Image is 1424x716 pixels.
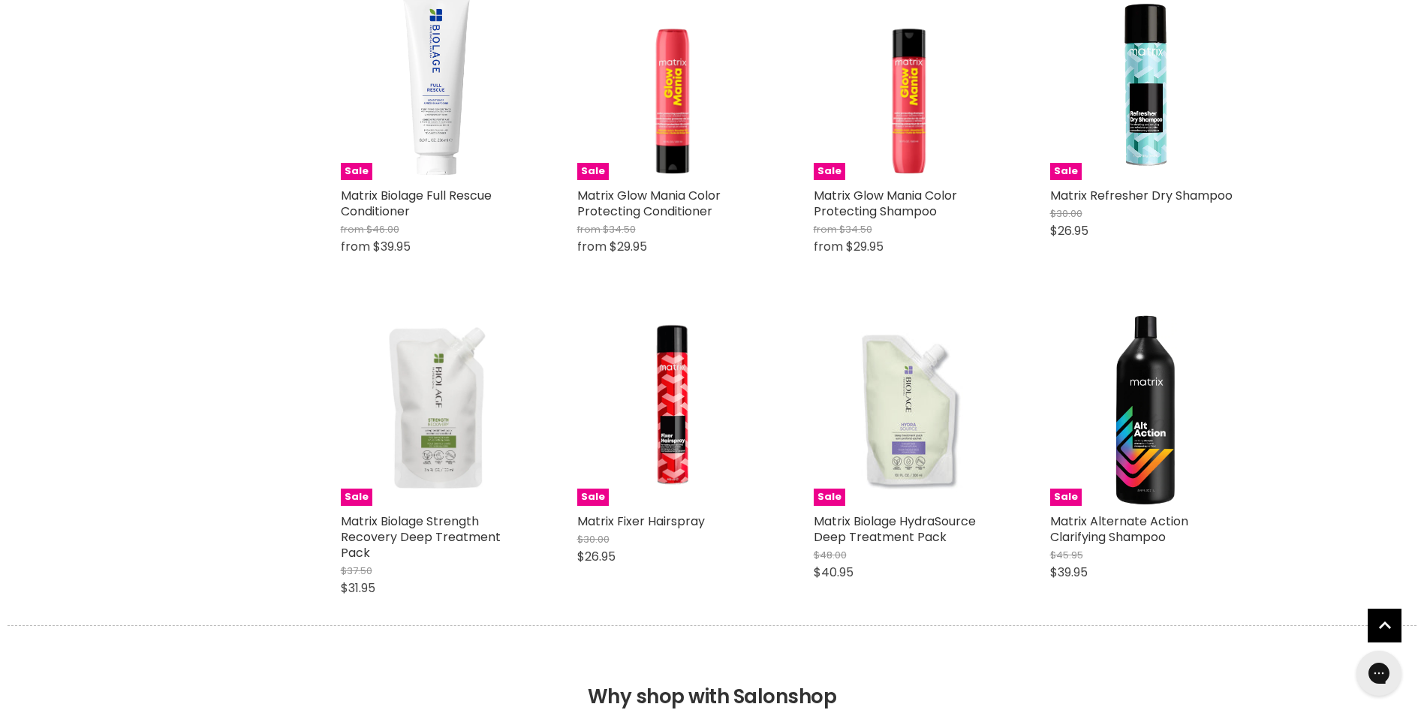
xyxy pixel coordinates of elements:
span: $34.50 [839,222,872,236]
span: $46.00 [366,222,399,236]
span: $29.95 [846,238,884,255]
span: $30.00 [577,532,610,546]
span: from [341,222,364,236]
span: Sale [1050,163,1082,180]
iframe: Gorgias live chat messenger [1349,645,1409,701]
span: $45.95 [1050,548,1083,562]
span: from [814,238,843,255]
span: $31.95 [341,579,375,597]
span: from [341,238,370,255]
span: $29.95 [610,238,647,255]
img: Matrix Biolage HydraSource Deep Treatment Pack [814,314,1005,506]
span: Back to top [1368,609,1401,648]
span: Sale [1050,489,1082,506]
span: Sale [341,489,372,506]
span: from [577,222,601,236]
a: Matrix Biolage HydraSource Deep Treatment Pack [814,513,976,546]
span: from [577,238,607,255]
span: Sale [577,163,609,180]
span: $30.00 [1050,206,1082,221]
span: $39.95 [373,238,411,255]
a: Matrix Fixer Hairspray [577,513,705,530]
a: Matrix Glow Mania Color Protecting Shampoo [814,187,957,220]
img: Matrix Alternate Action Clarifying Shampoo [1113,314,1178,506]
a: Matrix Fixer HairspraySale [577,314,769,506]
span: Sale [814,489,845,506]
a: Matrix Alternate Action Clarifying ShampooSale [1050,314,1242,506]
span: Sale [814,163,845,180]
span: $48.00 [814,548,847,562]
span: Sale [577,489,609,506]
span: $26.95 [1050,222,1088,239]
a: Matrix Alternate Action Clarifying Shampoo [1050,513,1188,546]
a: Matrix Biolage Strength Recovery Deep Treatment Pack [341,513,501,561]
span: $39.95 [1050,564,1088,581]
a: Back to top [1368,609,1401,642]
span: $34.50 [603,222,636,236]
a: Matrix Biolage Full Rescue Conditioner [341,187,492,220]
span: $37.50 [341,564,372,578]
span: $26.95 [577,548,616,565]
span: from [814,222,837,236]
a: Matrix Biolage HydraSource Deep Treatment PackSale [814,314,1005,506]
a: Matrix Refresher Dry Shampoo [1050,187,1233,204]
a: Matrix Glow Mania Color Protecting Conditioner [577,187,721,220]
img: Matrix Biolage Strength Recovery Deep Treatment Pack [341,317,532,504]
a: Matrix Biolage Strength Recovery Deep Treatment PackSale [341,314,532,506]
span: Sale [341,163,372,180]
span: $40.95 [814,564,853,581]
